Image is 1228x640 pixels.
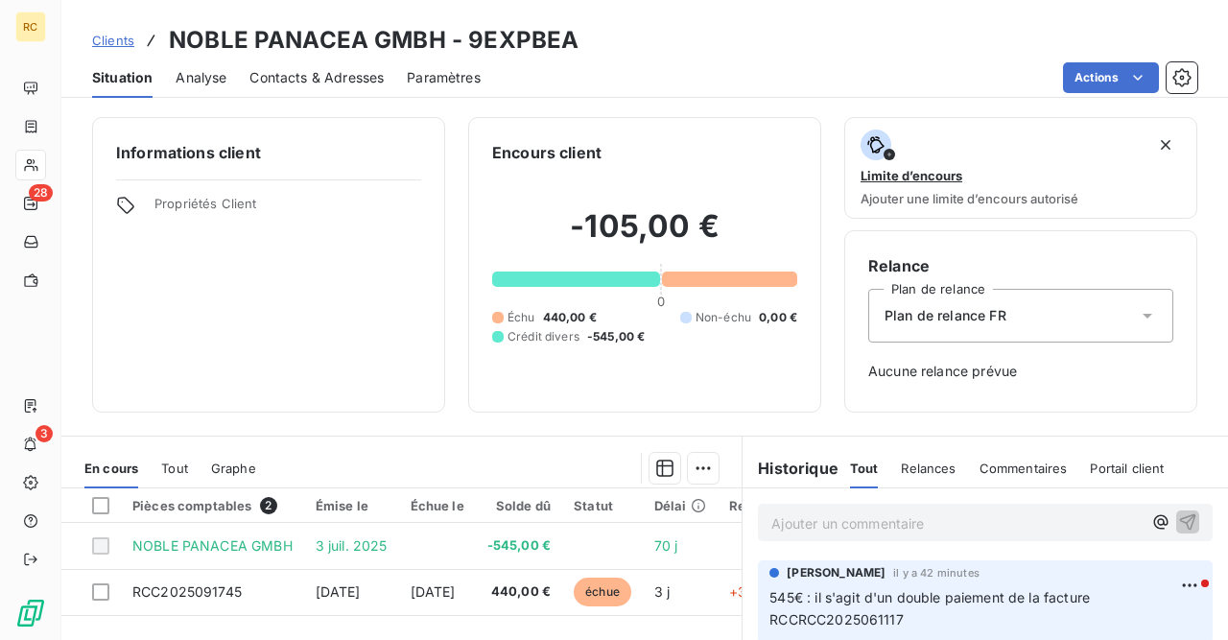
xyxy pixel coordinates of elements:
[316,537,388,554] span: 3 juil. 2025
[861,191,1078,206] span: Ajouter une limite d’encours autorisé
[696,309,751,326] span: Non-échu
[132,583,242,600] span: RCC2025091745
[211,461,256,476] span: Graphe
[116,141,421,164] h6: Informations client
[492,141,602,164] h6: Encours client
[844,117,1197,219] button: Limite d’encoursAjouter une limite d’encours autorisé
[657,294,665,309] span: 0
[850,461,879,476] span: Tout
[743,457,838,480] h6: Historique
[729,583,754,600] span: +3 j
[487,582,551,602] span: 440,00 €
[316,498,388,513] div: Émise le
[92,33,134,48] span: Clients
[132,497,293,514] div: Pièces comptables
[868,362,1173,381] span: Aucune relance prévue
[316,583,361,600] span: [DATE]
[249,68,384,87] span: Contacts & Adresses
[729,498,791,513] div: Retard
[407,68,481,87] span: Paramètres
[654,583,670,600] span: 3 j
[787,564,886,581] span: [PERSON_NAME]
[15,12,46,42] div: RC
[574,578,631,606] span: échue
[543,309,597,326] span: 440,00 €
[487,536,551,556] span: -545,00 €
[92,68,153,87] span: Situation
[35,425,53,442] span: 3
[487,498,551,513] div: Solde dû
[901,461,956,476] span: Relances
[492,207,797,265] h2: -105,00 €
[132,537,293,554] span: NOBLE PANACEA GMBH
[1090,461,1164,476] span: Portail client
[176,68,226,87] span: Analyse
[893,567,980,579] span: il y a 42 minutes
[1163,575,1209,621] iframe: Intercom live chat
[161,461,188,476] span: Tout
[861,168,962,183] span: Limite d’encours
[411,498,464,513] div: Échue le
[885,306,1006,325] span: Plan de relance FR
[411,583,456,600] span: [DATE]
[759,309,797,326] span: 0,00 €
[574,498,631,513] div: Statut
[868,254,1173,277] h6: Relance
[769,589,1094,628] span: 545€ : il s'agit d'un double paiement de la facture RCCRCC2025061117
[154,196,421,223] span: Propriétés Client
[260,497,277,514] span: 2
[587,328,645,345] span: -545,00 €
[654,537,678,554] span: 70 j
[84,461,138,476] span: En cours
[169,23,579,58] h3: NOBLE PANACEA GMBH - 9EXPBEA
[29,184,53,201] span: 28
[92,31,134,50] a: Clients
[15,598,46,628] img: Logo LeanPay
[980,461,1068,476] span: Commentaires
[508,328,579,345] span: Crédit divers
[1063,62,1159,93] button: Actions
[654,498,706,513] div: Délai
[508,309,535,326] span: Échu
